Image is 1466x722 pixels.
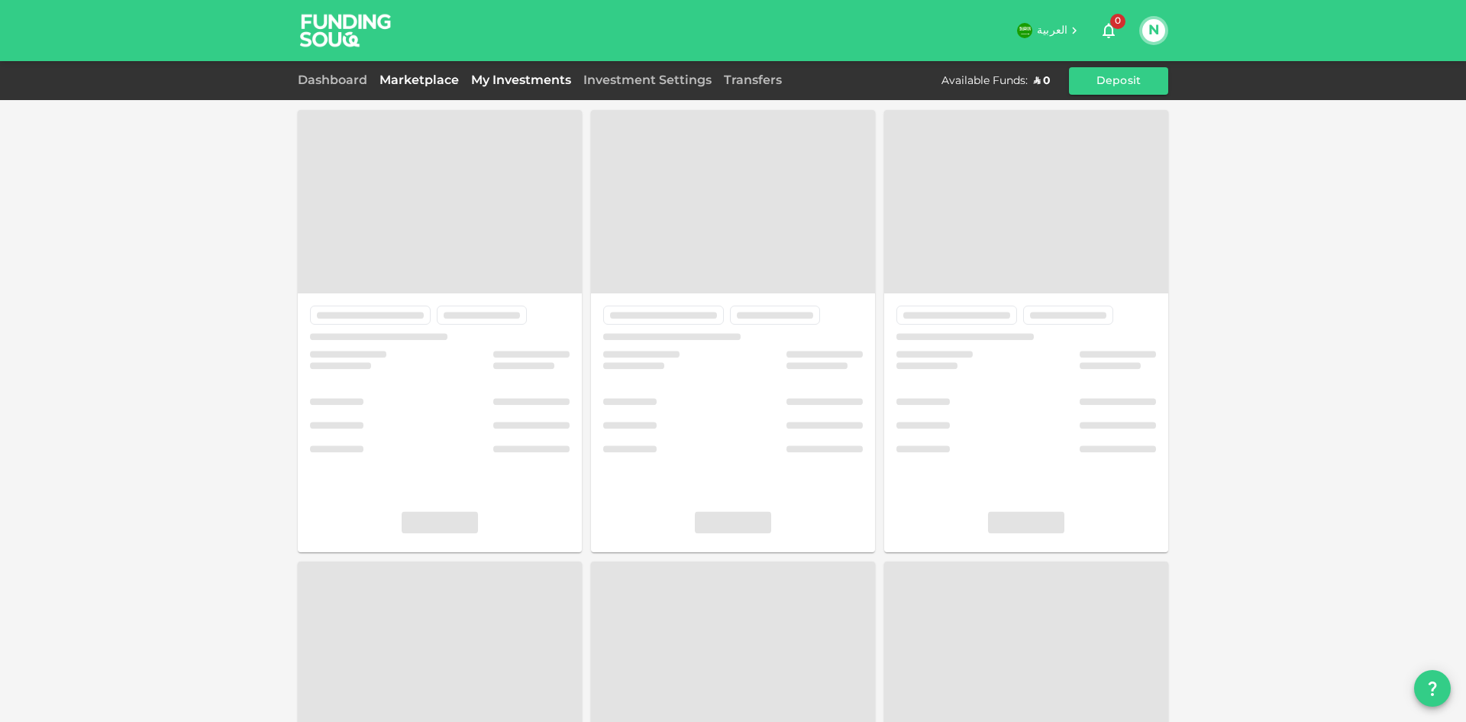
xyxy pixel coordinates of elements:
[373,75,465,86] a: Marketplace
[941,73,1028,89] div: Available Funds :
[1093,15,1124,46] button: 0
[718,75,788,86] a: Transfers
[1034,73,1051,89] div: ʢ 0
[1037,25,1067,36] span: العربية
[1017,23,1032,38] img: flag-sa.b9a346574cdc8950dd34b50780441f57.svg
[1069,67,1168,95] button: Deposit
[465,75,577,86] a: My Investments
[1110,14,1125,29] span: 0
[298,75,373,86] a: Dashboard
[1414,670,1451,707] button: question
[577,75,718,86] a: Investment Settings
[1142,19,1165,42] button: N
